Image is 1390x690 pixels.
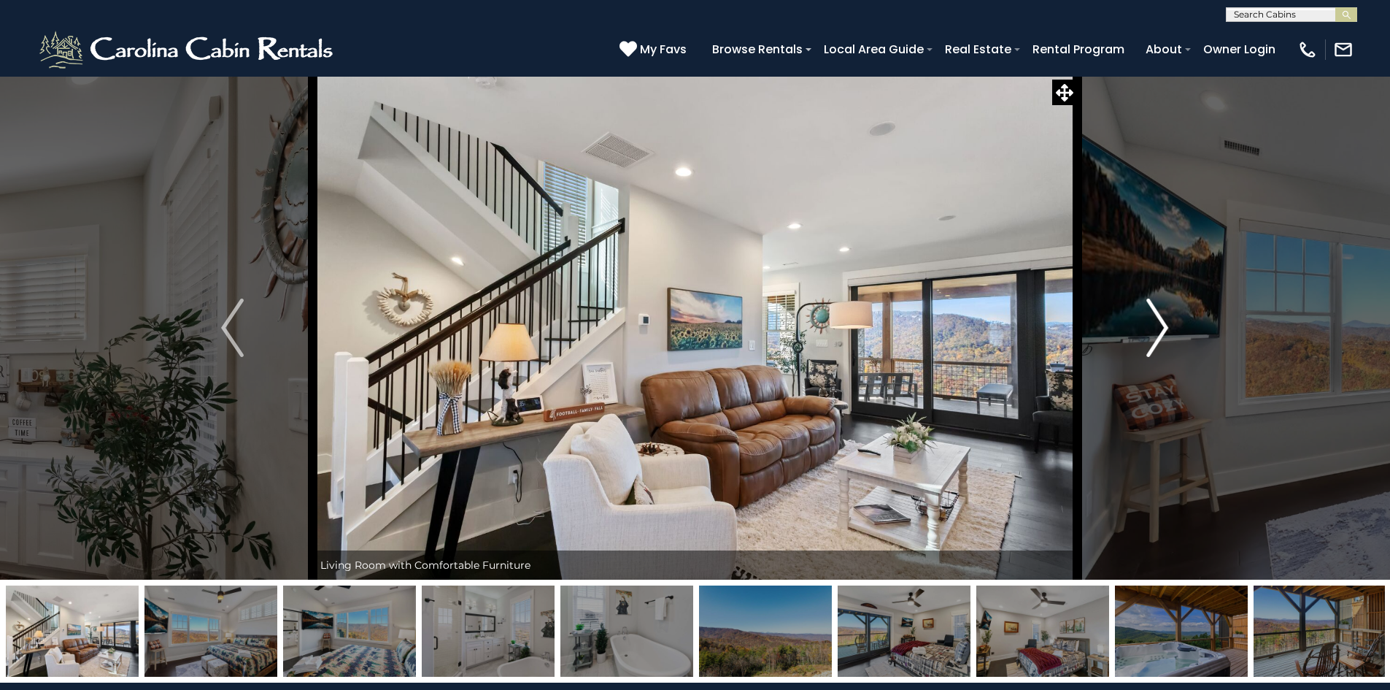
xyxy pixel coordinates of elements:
[816,37,931,62] a: Local Area Guide
[1196,37,1283,62] a: Owner Login
[221,299,243,357] img: arrow
[640,40,687,58] span: My Favs
[1146,299,1168,357] img: arrow
[838,586,970,677] img: 165422497
[619,40,690,59] a: My Favs
[699,586,832,677] img: 165420821
[422,586,555,677] img: 165420817
[1077,76,1238,580] button: Next
[313,551,1078,580] div: Living Room with Comfortable Furniture
[1333,39,1354,60] img: mail-regular-white.png
[560,586,693,677] img: 165420818
[976,586,1109,677] img: 165422495
[283,586,416,677] img: 165422499
[1254,586,1386,677] img: 165420819
[6,586,139,677] img: 165420059
[1138,37,1189,62] a: About
[705,37,810,62] a: Browse Rentals
[144,586,277,677] img: 165422490
[152,76,312,580] button: Previous
[36,28,339,72] img: White-1-2.png
[1115,586,1248,677] img: 165206874
[938,37,1019,62] a: Real Estate
[1297,39,1318,60] img: phone-regular-white.png
[1025,37,1132,62] a: Rental Program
